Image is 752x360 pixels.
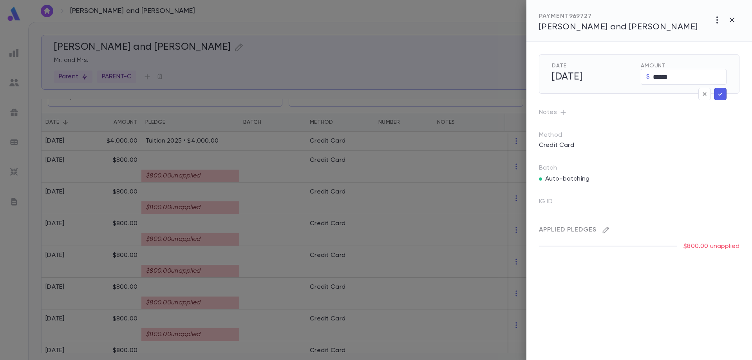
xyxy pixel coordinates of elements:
[547,69,638,85] h5: [DATE]
[539,195,565,211] p: IG ID
[641,63,727,69] span: Amount
[539,227,597,233] span: Applied Pledges
[539,23,698,31] span: [PERSON_NAME] and [PERSON_NAME]
[539,131,578,139] p: Method
[534,139,579,152] p: Credit Card
[539,13,698,20] div: PAYMENT 969727
[683,242,739,250] p: $800.00 unapplied
[539,106,739,119] p: Notes
[539,164,739,172] p: Batch
[646,73,650,81] p: $
[552,63,638,69] span: Date
[545,175,589,183] p: Auto-batching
